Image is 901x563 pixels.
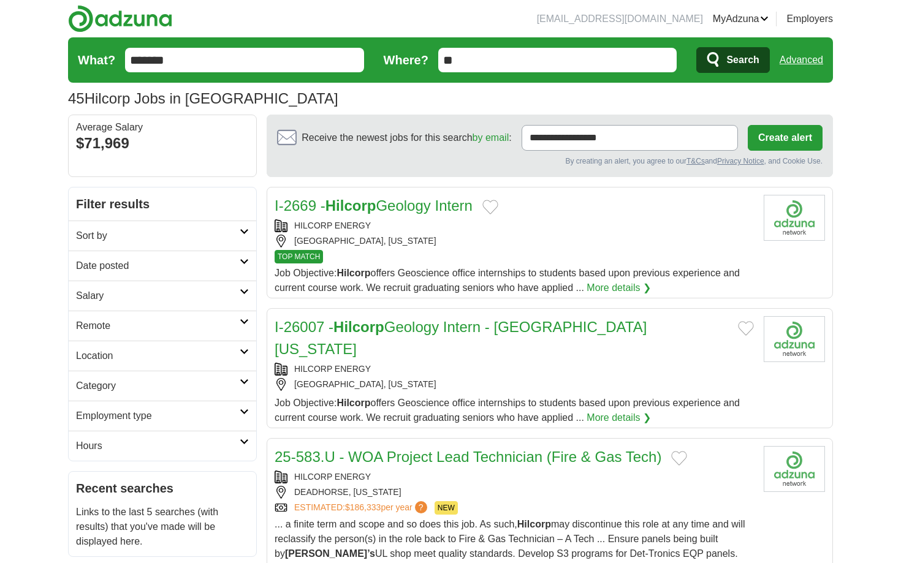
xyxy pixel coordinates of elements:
[76,379,240,393] h2: Category
[69,371,256,401] a: Category
[738,321,754,336] button: Add to favorite jobs
[76,123,249,132] div: Average Salary
[748,125,823,151] button: Create alert
[764,446,825,492] img: Company logo
[69,187,256,221] h2: Filter results
[336,268,370,278] strong: Hilcorp
[275,197,473,214] a: I-2669 -HilcorpGeology Intern
[275,486,754,499] div: DEADHORSE, [US_STATE]
[275,268,740,293] span: Job Objective: offers Geoscience office internships to students based upon previous experience an...
[69,251,256,281] a: Date posted
[686,157,705,165] a: T&Cs
[69,281,256,311] a: Salary
[786,12,833,26] a: Employers
[285,548,375,559] strong: [PERSON_NAME]’s
[275,398,740,423] span: Job Objective: offers Geoscience office internships to students based upon previous experience an...
[671,451,687,466] button: Add to favorite jobs
[587,281,651,295] a: More details ❯
[275,250,323,263] span: TOP MATCH
[473,132,509,143] a: by email
[345,502,381,512] span: $186,333
[69,341,256,371] a: Location
[587,410,651,425] a: More details ❯
[275,378,754,391] div: [GEOGRAPHIC_DATA], [US_STATE]
[333,319,384,335] strong: Hilcorp
[764,195,825,241] img: Company logo
[780,48,823,72] a: Advanced
[537,12,703,26] li: [EMAIL_ADDRESS][DOMAIN_NAME]
[384,51,428,69] label: Where?
[76,349,240,363] h2: Location
[275,448,661,465] a: 25-583.U - WOA Project Lead Technician (Fire & Gas Tech)
[76,479,249,497] h2: Recent searches
[275,235,754,247] div: [GEOGRAPHIC_DATA], [US_STATE]
[78,51,115,69] label: What?
[68,90,338,107] h1: Hilcorp Jobs in [GEOGRAPHIC_DATA]
[275,219,754,232] div: HILCORP ENERGY
[76,439,240,453] h2: Hours
[764,316,825,362] img: Company logo
[76,229,240,243] h2: Sort by
[696,47,769,73] button: Search
[76,259,240,273] h2: Date posted
[69,221,256,251] a: Sort by
[325,197,376,214] strong: Hilcorp
[517,519,551,529] strong: Hilcorp
[302,130,511,145] span: Receive the newest jobs for this search :
[76,409,240,423] h2: Employment type
[76,505,249,549] p: Links to the last 5 searches (with results) that you've made will be displayed here.
[76,319,240,333] h2: Remote
[69,431,256,461] a: Hours
[275,319,647,357] a: I-26007 -HilcorpGeology Intern - [GEOGRAPHIC_DATA][US_STATE]
[336,398,370,408] strong: Hilcorp
[482,200,498,214] button: Add to favorite jobs
[415,501,427,513] span: ?
[69,401,256,431] a: Employment type
[713,12,769,26] a: MyAdzuna
[277,156,823,167] div: By creating an alert, you agree to our and , and Cookie Use.
[68,5,172,32] img: Adzuna logo
[76,289,240,303] h2: Salary
[275,363,754,376] div: HILCORP ENERGY
[68,88,85,110] span: 45
[69,311,256,341] a: Remote
[717,157,764,165] a: Privacy Notice
[275,470,754,483] div: HILCORP ENERGY
[435,501,458,515] span: NEW
[294,501,430,515] a: ESTIMATED:$186,333per year?
[726,48,759,72] span: Search
[76,132,249,154] div: $71,969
